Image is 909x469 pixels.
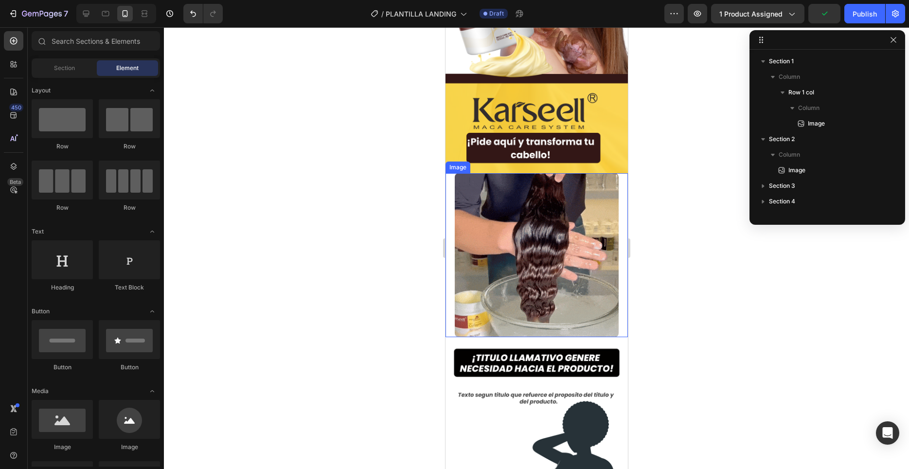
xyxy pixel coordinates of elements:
[116,64,139,72] span: Element
[32,363,93,372] div: Button
[99,363,160,372] div: Button
[788,88,814,97] span: Row 1 col
[798,103,820,113] span: Column
[99,443,160,451] div: Image
[32,443,93,451] div: Image
[144,383,160,399] span: Toggle open
[769,197,795,206] span: Section 4
[769,56,794,66] span: Section 1
[489,9,504,18] span: Draft
[769,134,795,144] span: Section 2
[144,304,160,319] span: Toggle open
[183,4,223,23] div: Undo/Redo
[99,203,160,212] div: Row
[808,119,825,128] span: Image
[386,9,456,19] span: PLANTILLA LANDING
[144,83,160,98] span: Toggle open
[32,307,50,316] span: Button
[32,203,93,212] div: Row
[9,104,23,111] div: 450
[446,27,628,469] iframe: Design area
[719,9,783,19] span: 1 product assigned
[99,142,160,151] div: Row
[769,212,795,222] span: Section 5
[32,142,93,151] div: Row
[32,31,160,51] input: Search Sections & Elements
[54,64,75,72] span: Section
[32,86,51,95] span: Layout
[381,9,384,19] span: /
[779,72,800,82] span: Column
[853,9,877,19] div: Publish
[32,227,44,236] span: Text
[7,178,23,186] div: Beta
[99,283,160,292] div: Text Block
[769,181,795,191] span: Section 3
[64,8,68,19] p: 7
[844,4,885,23] button: Publish
[876,421,899,445] div: Open Intercom Messenger
[144,224,160,239] span: Toggle open
[32,387,49,396] span: Media
[4,4,72,23] button: 7
[788,165,805,175] span: Image
[32,283,93,292] div: Heading
[779,150,800,160] span: Column
[711,4,804,23] button: 1 product assigned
